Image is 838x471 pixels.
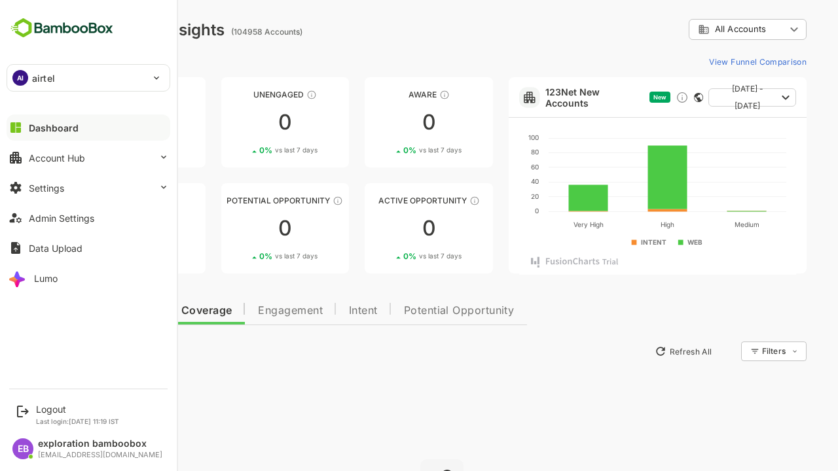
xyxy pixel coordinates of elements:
[319,196,447,205] div: Active Opportunity
[319,183,447,273] a: Active OpportunityThese accounts have open opportunities which might be at any of the Sales Stage...
[29,213,94,224] div: Admin Settings
[485,192,493,200] text: 20
[212,305,277,316] span: Engagement
[373,145,416,155] span: vs last 7 days
[32,71,55,85] p: airtel
[608,94,621,101] span: New
[70,251,128,261] div: 0 %
[7,175,170,201] button: Settings
[213,145,272,155] div: 0 %
[38,438,162,449] div: exploration bamboobox
[663,88,750,107] button: [DATE] - [DATE]
[669,24,720,34] span: All Accounts
[500,86,598,109] a: 123Net New Accounts
[36,404,119,415] div: Logout
[358,305,469,316] span: Potential Opportunity
[319,218,447,239] div: 0
[424,196,434,206] div: These accounts have open opportunities which might be at any of the Sales Stages
[229,145,272,155] span: vs last 7 days
[86,251,128,261] span: vs last 7 days
[34,273,58,284] div: Lumo
[175,183,304,273] a: Potential OpportunityThese accounts are MQAs and can be passed on to Inside Sales00%vs last 7 days
[303,305,332,316] span: Intent
[29,243,82,254] div: Data Upload
[485,177,493,185] text: 40
[643,17,761,43] div: All Accounts
[185,27,261,37] ag: (104958 Accounts)
[7,205,170,231] button: Admin Settings
[603,341,672,362] button: Refresh All
[29,122,79,133] div: Dashboard
[31,20,179,39] div: Dashboard Insights
[175,218,304,239] div: 0
[29,183,64,194] div: Settings
[615,220,628,229] text: High
[527,220,557,229] text: Very High
[630,91,643,104] div: Discover new ICP-fit accounts showing engagement — via intent surges, anonymous website visits, L...
[319,112,447,133] div: 0
[7,16,117,41] img: BambooboxFullLogoMark.5f36c76dfaba33ec1ec1367b70bb1252.svg
[489,207,493,215] text: 0
[31,218,160,239] div: 0
[688,220,713,228] text: Medium
[31,183,160,273] a: EngagedThese accounts are warm, further nurturing would qualify them to MQAs00%vs last 7 days
[175,77,304,167] a: UnengagedThese accounts have not shown enough engagement and need nurturing00%vs last 7 days
[652,24,740,35] div: All Accounts
[117,90,127,100] div: These accounts have not been engaged with for a defined time period
[70,145,128,155] div: 0 %
[31,112,160,133] div: 0
[485,163,493,171] text: 60
[175,90,304,99] div: Unengaged
[673,80,731,114] span: [DATE] - [DATE]
[29,152,85,164] div: Account Hub
[715,340,761,363] div: Filters
[111,196,121,206] div: These accounts are warm, further nurturing would qualify them to MQAs
[7,235,170,261] button: Data Upload
[7,145,170,171] button: Account Hub
[38,451,162,459] div: [EMAIL_ADDRESS][DOMAIN_NAME]
[175,112,304,133] div: 0
[357,145,416,155] div: 0 %
[287,196,297,206] div: These accounts are MQAs and can be passed on to Inside Sales
[175,196,304,205] div: Potential Opportunity
[36,417,119,425] p: Last login: [DATE] 11:19 IST
[31,77,160,167] a: UnreachedThese accounts have not been engaged with for a defined time period00%vs last 7 days
[716,346,740,356] div: Filters
[86,145,128,155] span: vs last 7 days
[648,93,657,102] div: This card does not support filter and segments
[12,70,28,86] div: AI
[7,65,170,91] div: AIairtel
[7,114,170,141] button: Dashboard
[31,196,160,205] div: Engaged
[658,51,761,72] button: View Funnel Comparison
[12,438,33,459] div: EB
[485,148,493,156] text: 80
[213,251,272,261] div: 0 %
[31,90,160,99] div: Unreached
[357,251,416,261] div: 0 %
[393,90,404,100] div: These accounts have just entered the buying cycle and need further nurturing
[45,305,186,316] span: Data Quality and Coverage
[483,133,493,141] text: 100
[229,251,272,261] span: vs last 7 days
[319,90,447,99] div: Aware
[373,251,416,261] span: vs last 7 days
[261,90,271,100] div: These accounts have not shown enough engagement and need nurturing
[31,340,127,363] button: New Insights
[319,77,447,167] a: AwareThese accounts have just entered the buying cycle and need further nurturing00%vs last 7 days
[7,265,170,291] button: Lumo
